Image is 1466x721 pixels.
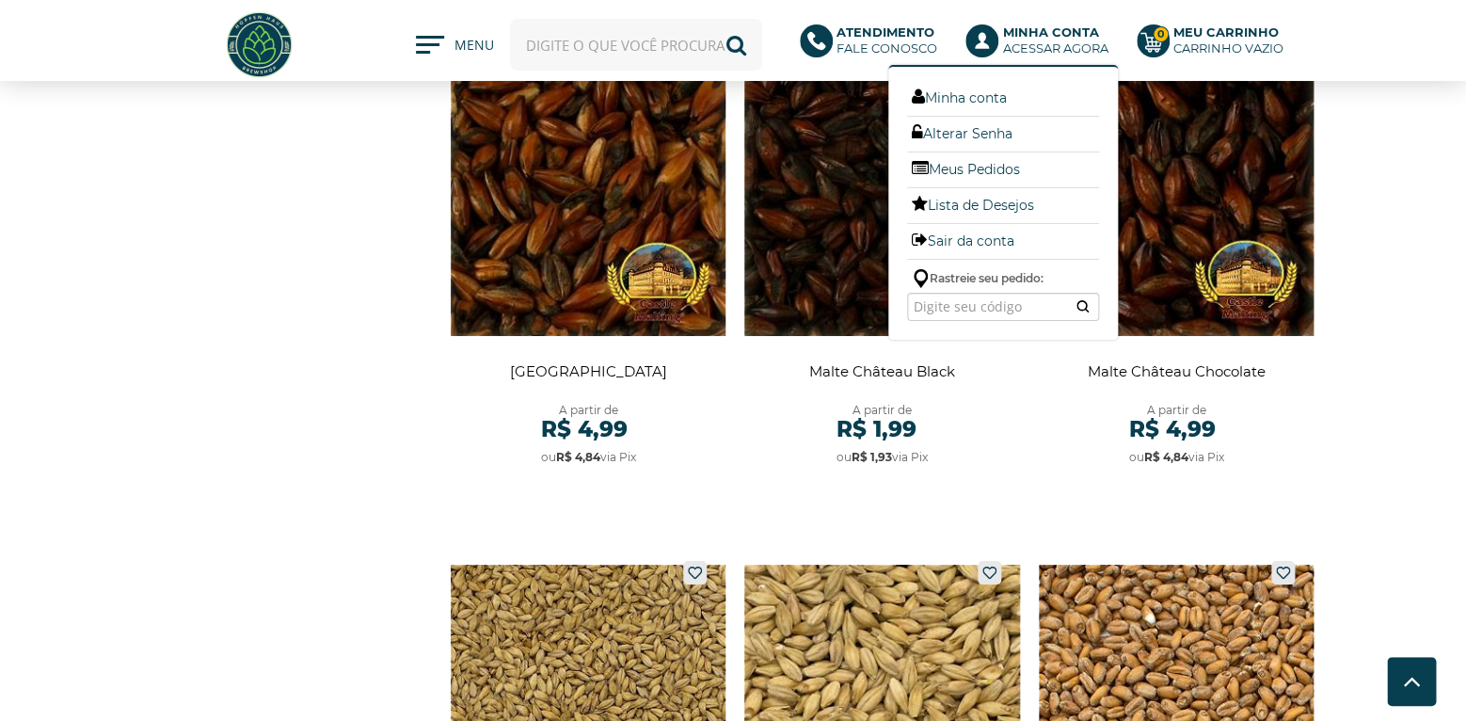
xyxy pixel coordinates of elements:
a: Minha conta [907,86,1099,110]
a: Malte Château Café [451,48,726,486]
b: Minha Conta [1002,24,1098,40]
div: Carrinho Vazio [1173,40,1283,56]
span: Rastreie seu pedido: [912,264,1094,293]
a: AtendimentoFale conosco [800,24,948,66]
button: Buscar [710,19,762,71]
a: Lista de Desejos [907,193,1099,217]
input: Digite o que você procura [510,19,762,71]
a: Malte Château Black [744,48,1020,486]
b: Meu Carrinho [1173,24,1279,40]
a: Sair da conta [907,229,1099,253]
a: Meus Pedidos [907,157,1099,182]
b: Atendimento [837,24,934,40]
p: Fale conosco [837,24,937,56]
strong: 0 [1153,26,1169,42]
a: Minha ContaAcessar agora [965,24,1118,66]
img: Hopfen Haus BrewShop [224,9,295,80]
p: Acessar agora [1002,24,1107,56]
button: MENU [416,36,491,55]
a: Malte Château Chocolate [1039,48,1315,486]
span: MENU [454,36,491,64]
input: Digite seu código [907,293,1099,321]
a: Alterar Senha [907,121,1099,146]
